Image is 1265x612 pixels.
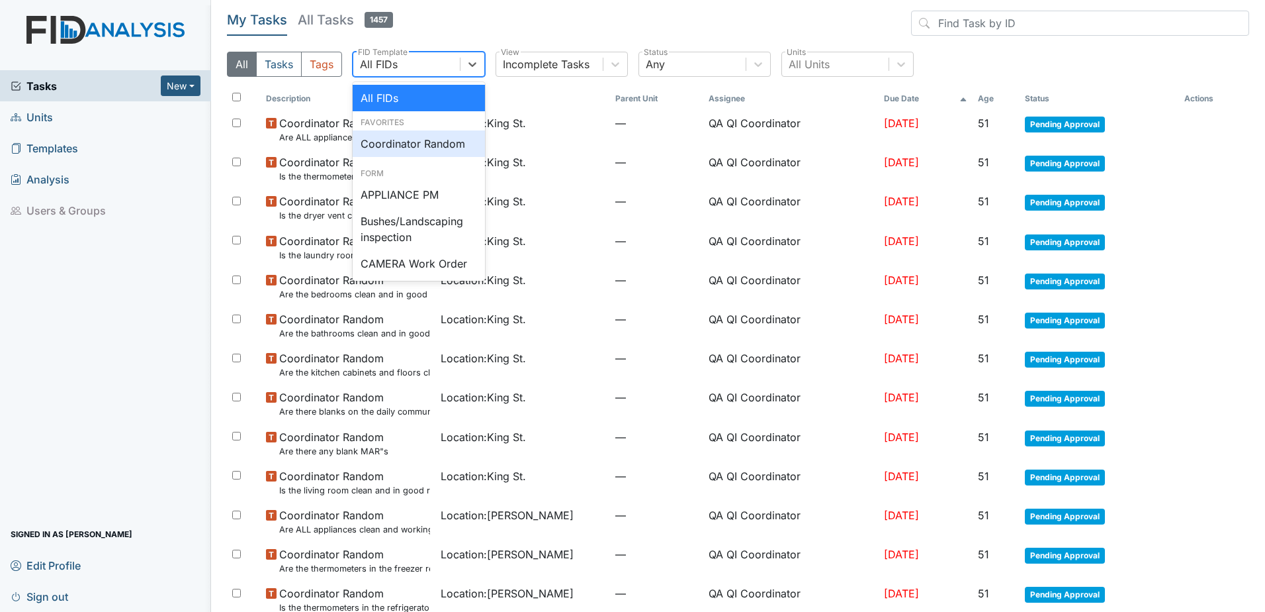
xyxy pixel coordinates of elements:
span: [DATE] [884,352,919,365]
span: Coordinator Random Are the thermometers in the freezer reading between 0 degrees and 10 degrees? [279,546,430,575]
span: Pending Approval [1025,274,1105,289]
div: Incomplete Tasks [503,56,589,72]
small: Is the dryer vent cleaned out? [279,209,399,222]
td: QA QI Coordinator [703,384,878,423]
span: — [615,429,698,445]
td: QA QI Coordinator [703,149,878,188]
span: Coordinator Random Are the bathrooms clean and in good repair? [279,311,430,340]
div: Form [353,168,485,179]
span: 51 [978,431,989,444]
span: Edit Profile [11,555,81,576]
span: — [615,193,698,209]
span: Pending Approval [1025,156,1105,172]
span: 51 [978,391,989,404]
span: Location : King St. [441,389,526,405]
span: — [615,115,698,131]
span: Sign out [11,586,68,607]
span: Pending Approval [1025,195,1105,211]
small: Are the thermometers in the freezer reading between 0 degrees and 10 degrees? [279,562,430,575]
span: [DATE] [884,391,919,404]
div: All Units [789,56,830,72]
span: — [615,311,698,327]
span: 51 [978,274,989,287]
span: Signed in as [PERSON_NAME] [11,524,132,544]
span: Pending Approval [1025,234,1105,250]
span: 51 [978,156,989,169]
span: Coordinator Random Are the kitchen cabinets and floors clean? [279,350,430,379]
small: Are the kitchen cabinets and floors clean? [279,366,430,379]
span: — [615,350,698,366]
span: Coordinator Random Is the thermometers in the refrigerator reading between 34 degrees and 40 degr... [279,154,430,183]
div: All FIDs [353,85,485,111]
div: Bushes/Landscaping inspection [353,208,485,250]
td: QA QI Coordinator [703,463,878,502]
small: Are ALL appliances clean and working properly? [279,523,430,536]
th: Toggle SortBy [610,87,703,110]
span: Coordinator Random Is the dryer vent cleaned out? [279,193,399,222]
span: Pending Approval [1025,391,1105,407]
span: 51 [978,117,989,130]
small: Is the thermometers in the refrigerator reading between 34 degrees and 40 degrees? [279,170,430,183]
th: Toggle SortBy [973,87,1019,110]
span: [DATE] [884,274,919,287]
span: Pending Approval [1025,509,1105,525]
span: [DATE] [884,195,919,208]
th: Assignee [703,87,878,110]
td: QA QI Coordinator [703,228,878,267]
button: Tags [301,52,342,77]
span: 51 [978,548,989,561]
span: — [615,233,698,249]
span: — [615,389,698,405]
span: 1457 [365,12,393,28]
span: Pending Approval [1025,313,1105,329]
div: Coordinator Random [353,130,485,157]
span: 51 [978,587,989,600]
button: All [227,52,257,77]
button: New [161,76,200,96]
h5: My Tasks [227,11,287,29]
span: 51 [978,234,989,248]
span: Pending Approval [1025,431,1105,446]
span: Coordinator Random Are there blanks on the daily communication logs that have not been addressed ... [279,389,430,418]
div: Type filter [227,52,342,77]
span: Location : [PERSON_NAME] [441,546,574,562]
span: Coordinator Random Are the bedrooms clean and in good repair? [279,272,430,301]
span: 51 [978,352,989,365]
small: Is the living room clean and in good repair? [279,484,430,497]
div: Critical Incident Report [353,277,485,303]
h5: All Tasks [298,11,393,29]
span: 51 [978,470,989,483]
span: [DATE] [884,156,919,169]
span: Coordinator Random Are ALL appliances clean and working properly? [279,115,430,144]
span: — [615,507,698,523]
span: Coordinator Random Is the living room clean and in good repair? [279,468,430,497]
span: [DATE] [884,313,919,326]
small: Are there any blank MAR"s [279,445,388,458]
th: Toggle SortBy [879,87,973,110]
small: Are the bathrooms clean and in good repair? [279,327,430,340]
div: All FIDs [360,56,398,72]
span: Location : King St. [441,311,526,327]
td: QA QI Coordinator [703,424,878,463]
span: Coordinator Random Are ALL appliances clean and working properly? [279,507,430,536]
th: Toggle SortBy [261,87,435,110]
div: Favorites [353,117,485,128]
span: Pending Approval [1025,587,1105,603]
span: Location : King St. [441,429,526,445]
span: Coordinator Random Are there any blank MAR"s [279,429,388,458]
div: APPLIANCE PM [353,181,485,208]
span: [DATE] [884,587,919,600]
span: Pending Approval [1025,470,1105,485]
span: Location : King St. [441,468,526,484]
small: Are ALL appliances clean and working properly? [279,131,430,144]
small: Are there blanks on the daily communication logs that have not been addressed by managers? [279,405,430,418]
span: Pending Approval [1025,117,1105,132]
th: Toggle SortBy [435,87,610,110]
span: [DATE] [884,509,919,522]
th: Toggle SortBy [1020,87,1179,110]
span: Tasks [11,78,161,94]
span: [DATE] [884,431,919,444]
span: Units [11,107,53,127]
input: Toggle All Rows Selected [232,93,241,101]
span: Templates [11,138,78,158]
